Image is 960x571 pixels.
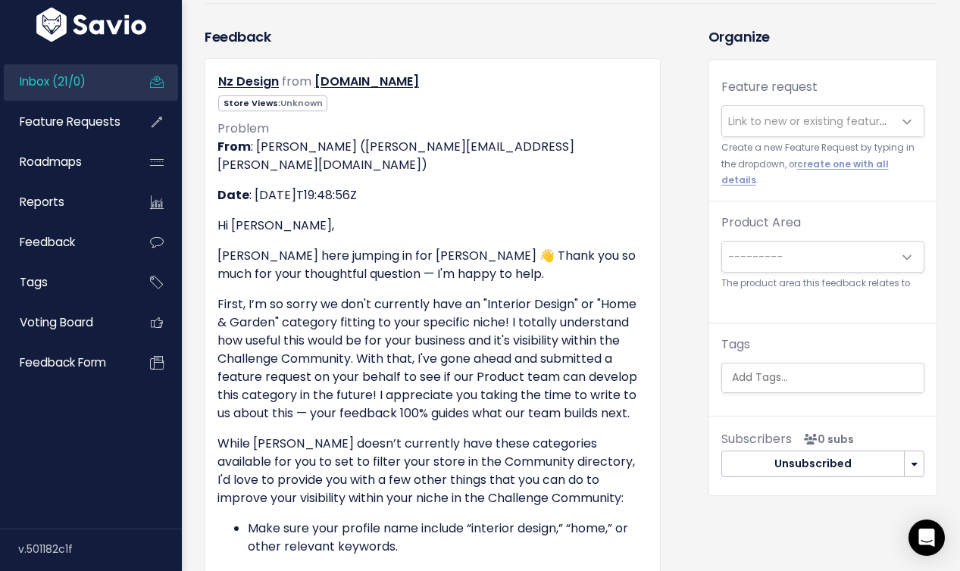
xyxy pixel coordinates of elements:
span: Feedback form [20,354,106,370]
span: Problem [217,120,269,137]
p: : [PERSON_NAME] ([PERSON_NAME][EMAIL_ADDRESS][PERSON_NAME][DOMAIN_NAME]) [217,138,648,174]
span: Inbox (21/0) [20,73,86,89]
small: The product area this feedback relates to [721,276,924,292]
span: from [282,73,311,90]
a: Feature Requests [4,105,126,139]
a: Voting Board [4,305,126,340]
input: Add Tags... [726,370,927,385]
a: [DOMAIN_NAME] [314,73,419,90]
a: Inbox (21/0) [4,64,126,99]
span: Tags [20,274,48,290]
span: Store Views: [218,95,327,111]
span: Voting Board [20,314,93,330]
p: : [DATE]T19:48:56Z [217,186,648,204]
span: Subscribers [721,430,792,448]
strong: Date [217,186,249,204]
a: Nz Design [218,73,279,90]
p: Hi [PERSON_NAME], [217,217,648,235]
a: Tags [4,265,126,300]
span: Reports [20,194,64,210]
span: Link to new or existing feature request... [728,114,937,129]
a: Feedback [4,225,126,260]
p: [PERSON_NAME] here jumping in for [PERSON_NAME] 👋 Thank you so much for your thoughtful question ... [217,247,648,283]
label: Tags [721,335,750,354]
p: While [PERSON_NAME] doesn’t currently have these categories available for you to set to filter yo... [217,435,648,507]
a: Reports [4,185,126,220]
button: Unsubscribed [721,451,905,478]
div: v.501182c1f [18,529,182,569]
img: logo-white.9d6f32f41409.svg [33,8,150,42]
h3: Organize [708,27,937,47]
a: Roadmaps [4,145,126,179]
small: Create a new Feature Request by typing in the dropdown, or . [721,140,924,189]
strong: From [217,138,251,155]
span: --------- [728,249,783,264]
h3: Feedback [205,27,270,47]
span: Feedback [20,234,75,250]
span: Feature Requests [20,114,120,129]
a: create one with all details [721,158,889,186]
span: Unknown [280,97,323,109]
a: Feedback form [4,345,126,380]
label: Feature request [721,78,818,96]
p: First, I’m so sorry we don't currently have an "Interior Design" or "Home & Garden" category fitt... [217,295,648,423]
div: Open Intercom Messenger [908,520,945,556]
span: Roadmaps [20,154,82,170]
label: Product Area [721,214,801,232]
p: Make sure your profile name include “interior design,” “home,” or other relevant keywords. [248,520,648,556]
span: <p><strong>Subscribers</strong><br><br> No subscribers yet<br> </p> [798,432,854,447]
